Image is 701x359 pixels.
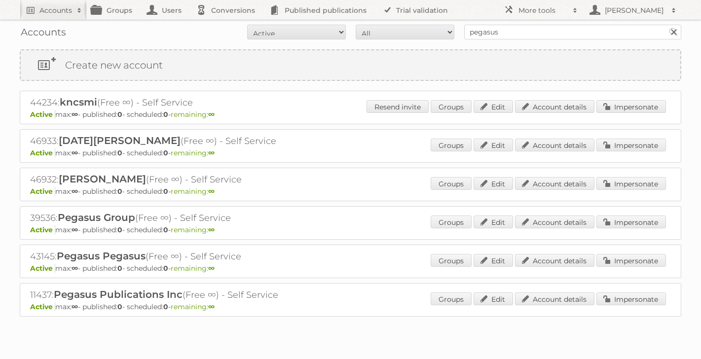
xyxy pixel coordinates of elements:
span: Active [30,187,55,196]
span: Active [30,302,55,311]
h2: 46932: (Free ∞) - Self Service [30,173,375,186]
span: Pegasus Pegasus [57,250,146,262]
span: [PERSON_NAME] [59,173,146,185]
a: Impersonate [596,215,666,228]
span: remaining: [171,187,215,196]
span: remaining: [171,302,215,311]
span: kncsmi [60,96,97,108]
a: Edit [474,139,513,151]
strong: ∞ [208,264,215,273]
a: Groups [431,292,472,305]
span: remaining: [171,110,215,119]
a: Account details [515,100,594,113]
h2: 44234: (Free ∞) - Self Service [30,96,375,109]
a: Account details [515,292,594,305]
h2: [PERSON_NAME] [602,5,666,15]
h2: 11437: (Free ∞) - Self Service [30,288,375,301]
a: Account details [515,139,594,151]
strong: 0 [117,148,122,157]
strong: ∞ [208,187,215,196]
strong: 0 [163,225,168,234]
strong: 0 [163,264,168,273]
strong: ∞ [208,225,215,234]
strong: ∞ [72,264,78,273]
a: Impersonate [596,139,666,151]
h2: More tools [518,5,568,15]
span: Pegasus Group [58,212,135,223]
a: Edit [474,215,513,228]
span: Active [30,225,55,234]
strong: 0 [117,225,122,234]
a: Impersonate [596,177,666,190]
span: remaining: [171,264,215,273]
strong: 0 [163,148,168,157]
a: Account details [515,215,594,228]
a: Groups [431,139,472,151]
a: Edit [474,177,513,190]
p: max: - published: - scheduled: - [30,187,671,196]
strong: ∞ [72,148,78,157]
a: Groups [431,215,472,228]
span: [DATE][PERSON_NAME] [59,135,181,146]
a: Impersonate [596,292,666,305]
strong: ∞ [208,302,215,311]
a: Edit [474,254,513,267]
a: Create new account [21,50,680,80]
a: Impersonate [596,100,666,113]
span: Active [30,148,55,157]
p: max: - published: - scheduled: - [30,302,671,311]
span: remaining: [171,148,215,157]
a: Edit [474,292,513,305]
input: Search [666,25,681,39]
h2: 46933: (Free ∞) - Self Service [30,135,375,147]
strong: 0 [163,187,168,196]
strong: 0 [117,264,122,273]
a: Resend invite [367,100,429,113]
strong: 0 [117,302,122,311]
h2: Accounts [39,5,72,15]
strong: ∞ [72,110,78,119]
strong: ∞ [208,148,215,157]
strong: 0 [117,110,122,119]
a: Groups [431,254,472,267]
h2: 43145: (Free ∞) - Self Service [30,250,375,263]
strong: ∞ [72,225,78,234]
strong: ∞ [72,302,78,311]
span: Active [30,264,55,273]
p: max: - published: - scheduled: - [30,110,671,119]
p: max: - published: - scheduled: - [30,225,671,234]
a: Account details [515,254,594,267]
p: max: - published: - scheduled: - [30,148,671,157]
strong: 0 [117,187,122,196]
strong: 0 [163,110,168,119]
a: Impersonate [596,254,666,267]
span: Active [30,110,55,119]
a: Groups [431,100,472,113]
a: Groups [431,177,472,190]
span: Pegasus Publications Inc [54,288,183,300]
a: Account details [515,177,594,190]
strong: ∞ [208,110,215,119]
h2: 39536: (Free ∞) - Self Service [30,212,375,224]
a: Edit [474,100,513,113]
strong: 0 [163,302,168,311]
p: max: - published: - scheduled: - [30,264,671,273]
strong: ∞ [72,187,78,196]
span: remaining: [171,225,215,234]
